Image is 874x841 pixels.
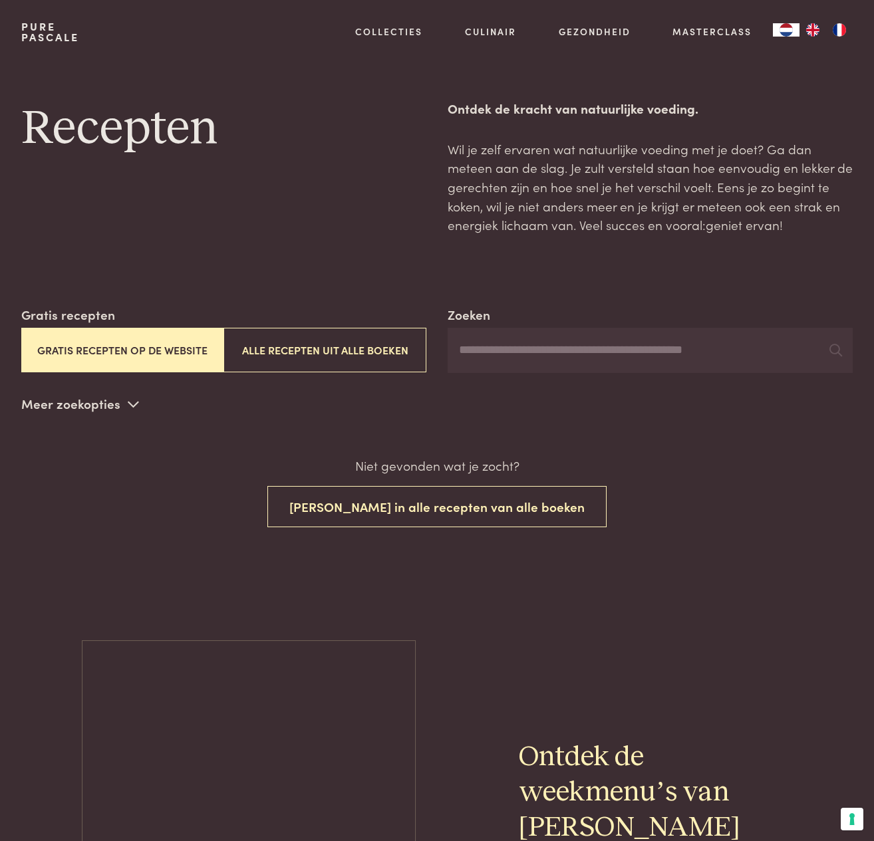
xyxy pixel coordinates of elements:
p: Niet gevonden wat je zocht? [355,456,519,475]
a: Culinair [465,25,516,39]
a: Collecties [355,25,422,39]
p: Wil je zelf ervaren wat natuurlijke voeding met je doet? Ga dan meteen aan de slag. Je zult verst... [448,140,853,235]
a: EN [800,23,826,37]
div: Language [773,23,800,37]
button: Gratis recepten op de website [21,328,224,372]
button: Alle recepten uit alle boeken [223,328,426,372]
a: NL [773,23,800,37]
strong: Ontdek de kracht van natuurlijke voeding. [448,99,698,117]
label: Gratis recepten [21,305,115,324]
a: Masterclass [672,25,752,39]
aside: Language selected: Nederlands [773,23,853,37]
label: Zoeken [448,305,490,324]
button: Uw voorkeuren voor toestemming voor trackingtechnologieën [841,808,863,830]
a: FR [826,23,853,37]
ul: Language list [800,23,853,37]
button: [PERSON_NAME] in alle recepten van alle boeken [267,486,607,528]
a: Gezondheid [559,25,631,39]
p: Meer zoekopties [21,394,139,414]
h1: Recepten [21,99,426,159]
a: PurePascale [21,21,79,43]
